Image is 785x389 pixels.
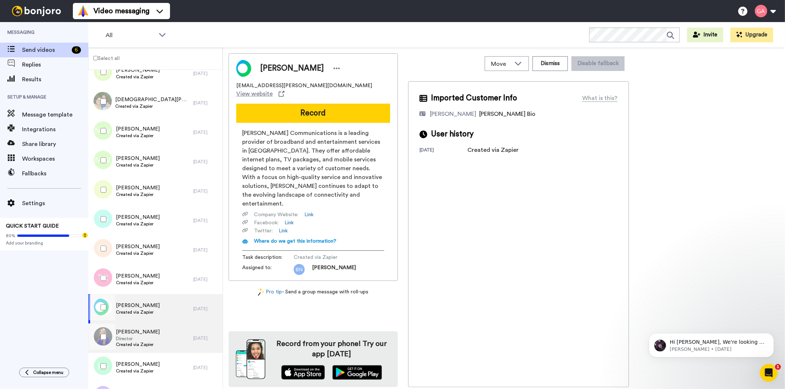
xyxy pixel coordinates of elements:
div: [DATE] [193,188,219,194]
span: Director [116,336,160,342]
span: Imported Customer Info [431,93,517,104]
span: [PERSON_NAME] [116,302,160,309]
span: Video messaging [93,6,149,16]
img: bj-logo-header-white.svg [9,6,64,16]
h4: Record from your phone! Try our app [DATE] [273,339,390,359]
span: 1 [775,364,781,370]
span: User history [431,129,474,140]
span: Facebook : [254,219,279,226]
div: [DATE] [193,306,219,312]
img: Image of Teresa Jones [236,59,255,78]
button: Dismiss [533,56,568,71]
a: Link [279,227,288,235]
span: Company Website : [254,211,298,218]
span: [PERSON_NAME] [116,328,160,336]
div: [DATE] [193,365,219,371]
img: appstore [281,365,325,380]
span: [PERSON_NAME] [312,264,356,275]
span: Created via Zapier [116,221,160,227]
div: Created via Zapier [467,146,519,154]
span: Integrations [22,125,88,134]
div: What is this? [582,94,618,103]
iframe: Intercom notifications message [638,318,785,369]
span: Created via Zapier [294,254,364,261]
span: Created via Zapier [116,74,160,80]
span: Share library [22,140,88,149]
label: Select all [89,54,120,63]
span: Created via Zapier [116,103,190,109]
img: vm-color.svg [77,5,89,17]
span: [PERSON_NAME] Bio [479,111,535,117]
span: Send videos [22,46,69,54]
span: [PERSON_NAME] [116,125,160,133]
img: playstore [332,365,382,380]
span: Created via Zapier [116,342,160,347]
div: [DATE] [193,247,219,253]
div: [PERSON_NAME] [430,110,476,118]
span: Where do we get this information? [254,239,336,244]
span: Created via Zapier [116,309,160,315]
span: Task description : [242,254,294,261]
div: [DATE] [193,276,219,282]
div: [DATE] [193,71,219,76]
span: Created via Zapier [116,250,160,256]
img: magic-wand.svg [258,288,265,296]
span: [DEMOGRAPHIC_DATA][PERSON_NAME] [116,96,190,103]
span: [PERSON_NAME] [116,214,160,221]
div: [DATE] [193,218,219,224]
span: [PERSON_NAME] [116,184,160,192]
input: Select all [93,56,98,61]
span: Add your branding [6,240,82,246]
span: [PERSON_NAME] [116,272,160,280]
button: Invite [687,28,723,42]
span: Created via Zapier [116,133,160,139]
span: QUICK START GUIDE [6,224,59,229]
span: [PERSON_NAME] [116,361,160,368]
div: Tooltip anchor [82,232,88,239]
span: All [106,31,155,40]
a: Link [284,219,294,226]
span: Move [491,60,511,68]
span: [PERSON_NAME] [116,243,160,250]
div: 6 [72,46,81,54]
span: Created via Zapier [116,280,160,286]
a: Link [304,211,314,218]
span: Fallbacks [22,169,88,178]
div: - Send a group message with roll-ups [229,288,398,296]
span: Created via Zapier [116,192,160,197]
div: [DATE] [420,147,467,154]
span: Created via Zapier [116,368,160,374]
span: View website [236,89,273,98]
img: bn.png [294,264,305,275]
span: [PERSON_NAME] [260,63,324,74]
span: Assigned to: [242,264,294,275]
a: Pro tip [258,288,282,296]
button: Record [236,104,390,123]
a: View website [236,89,284,98]
span: Results [22,75,88,84]
div: [DATE] [193,100,219,106]
span: [EMAIL_ADDRESS][PERSON_NAME][DOMAIN_NAME] [236,82,372,89]
span: Settings [22,199,88,208]
span: Created via Zapier [116,162,160,168]
div: [DATE] [193,129,219,135]
div: [DATE] [193,159,219,165]
span: Workspaces [22,154,88,163]
span: [PERSON_NAME] Communications is a leading provider of broadband and entertainment services in [GE... [242,129,384,208]
button: Collapse menu [19,368,69,377]
span: 80% [6,233,15,239]
span: [PERSON_NAME] [116,155,160,162]
span: Twitter : [254,227,273,235]
span: Collapse menu [33,370,63,375]
span: [PERSON_NAME] [116,67,160,74]
img: download [236,339,265,379]
iframe: Intercom live chat [760,364,778,382]
button: Disable fallback [572,56,625,71]
div: [DATE] [193,335,219,341]
button: Upgrade [731,28,773,42]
